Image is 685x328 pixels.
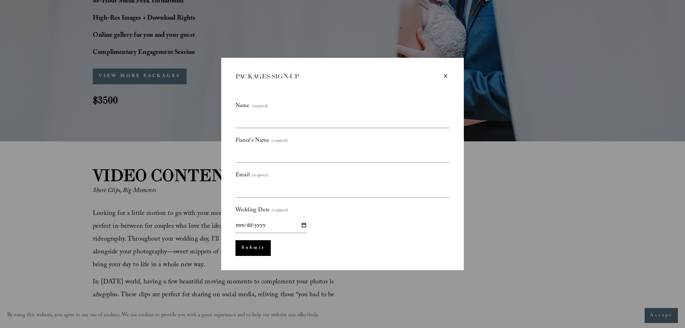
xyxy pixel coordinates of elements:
span: (required) [272,207,288,215]
div: PACKAGES SIGN-UP [235,72,442,81]
span: Email [235,170,250,181]
div: Close [442,72,450,80]
span: (required) [252,103,268,111]
span: Fiancé's Name [235,135,269,146]
button: Submit [235,240,271,256]
span: (required) [252,172,268,180]
span: (required) [272,137,288,145]
span: Name [235,101,250,112]
span: Wedding Date [235,205,270,216]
